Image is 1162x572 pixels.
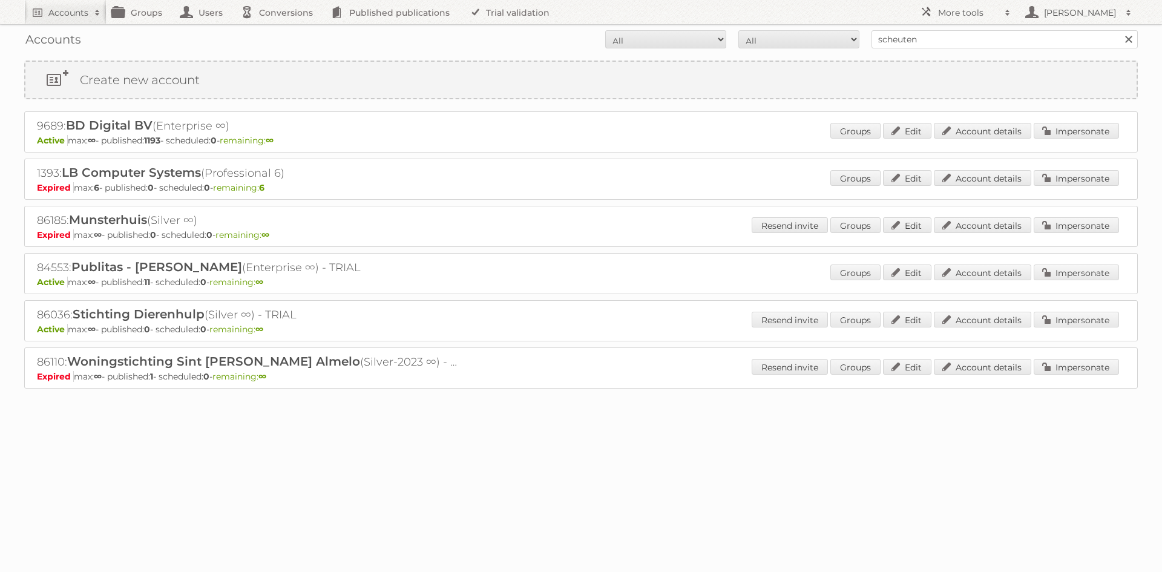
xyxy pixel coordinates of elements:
[37,371,1125,382] p: max: - published: - scheduled: -
[37,324,68,335] span: Active
[883,265,931,280] a: Edit
[1034,123,1119,139] a: Impersonate
[258,371,266,382] strong: ∞
[150,371,153,382] strong: 1
[934,217,1031,233] a: Account details
[37,182,74,193] span: Expired
[37,135,1125,146] p: max: - published: - scheduled: -
[203,371,209,382] strong: 0
[204,182,210,193] strong: 0
[1034,217,1119,233] a: Impersonate
[830,123,881,139] a: Groups
[37,277,68,288] span: Active
[66,118,153,133] span: BD Digital BV
[883,359,931,375] a: Edit
[67,354,360,369] span: Woningstichting Sint [PERSON_NAME] Almelo
[37,324,1125,335] p: max: - published: - scheduled: -
[213,182,264,193] span: remaining:
[37,118,461,134] h2: 9689: (Enterprise ∞)
[88,324,96,335] strong: ∞
[144,324,150,335] strong: 0
[37,260,461,275] h2: 84553: (Enterprise ∞) - TRIAL
[830,217,881,233] a: Groups
[752,312,828,327] a: Resend invite
[37,307,461,323] h2: 86036: (Silver ∞) - TRIAL
[938,7,999,19] h2: More tools
[144,277,150,288] strong: 11
[1034,170,1119,186] a: Impersonate
[255,324,263,335] strong: ∞
[830,265,881,280] a: Groups
[752,359,828,375] a: Resend invite
[934,265,1031,280] a: Account details
[37,135,68,146] span: Active
[150,229,156,240] strong: 0
[261,229,269,240] strong: ∞
[37,229,1125,240] p: max: - published: - scheduled: -
[752,217,828,233] a: Resend invite
[48,7,88,19] h2: Accounts
[62,165,201,180] span: LB Computer Systems
[37,182,1125,193] p: max: - published: - scheduled: -
[255,277,263,288] strong: ∞
[94,182,99,193] strong: 6
[37,371,74,382] span: Expired
[148,182,154,193] strong: 0
[830,312,881,327] a: Groups
[94,229,102,240] strong: ∞
[94,371,102,382] strong: ∞
[144,135,160,146] strong: 1193
[883,170,931,186] a: Edit
[215,229,269,240] span: remaining:
[1034,312,1119,327] a: Impersonate
[200,277,206,288] strong: 0
[209,277,263,288] span: remaining:
[73,307,205,321] span: Stichting Dierenhulp
[25,62,1137,98] a: Create new account
[1034,265,1119,280] a: Impersonate
[883,312,931,327] a: Edit
[830,359,881,375] a: Groups
[220,135,274,146] span: remaining:
[934,359,1031,375] a: Account details
[37,354,461,370] h2: 86110: (Silver-2023 ∞) - TRIAL
[259,182,264,193] strong: 6
[206,229,212,240] strong: 0
[88,277,96,288] strong: ∞
[37,165,461,181] h2: 1393: (Professional 6)
[37,229,74,240] span: Expired
[1034,359,1119,375] a: Impersonate
[37,212,461,228] h2: 86185: (Silver ∞)
[830,170,881,186] a: Groups
[883,123,931,139] a: Edit
[209,324,263,335] span: remaining:
[883,217,931,233] a: Edit
[200,324,206,335] strong: 0
[934,123,1031,139] a: Account details
[266,135,274,146] strong: ∞
[1041,7,1120,19] h2: [PERSON_NAME]
[211,135,217,146] strong: 0
[934,312,1031,327] a: Account details
[934,170,1031,186] a: Account details
[37,277,1125,288] p: max: - published: - scheduled: -
[69,212,147,227] span: Munsterhuis
[71,260,242,274] span: Publitas - [PERSON_NAME]
[212,371,266,382] span: remaining:
[88,135,96,146] strong: ∞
